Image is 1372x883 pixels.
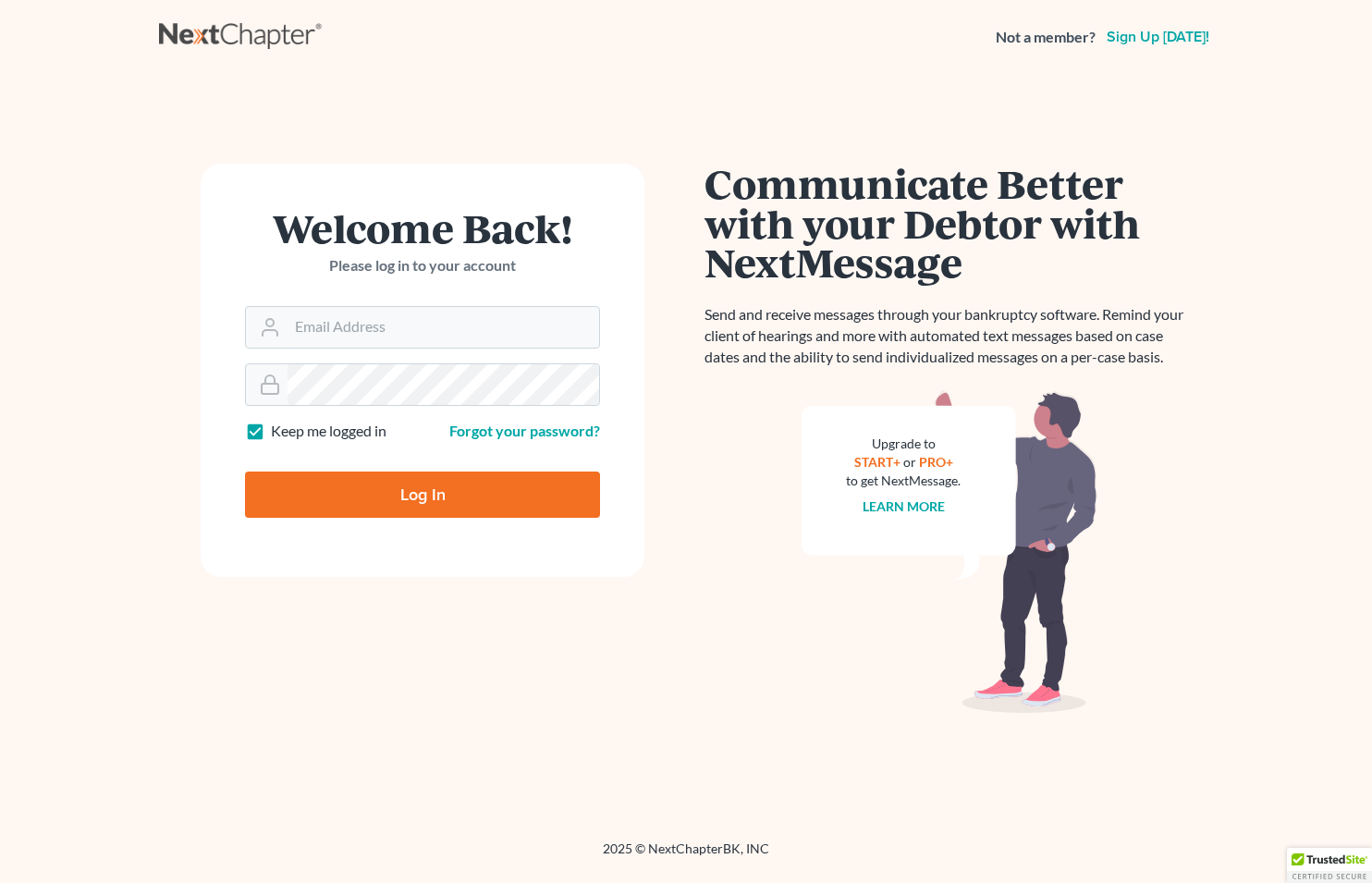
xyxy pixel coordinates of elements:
[1103,30,1213,44] a: Sign up [DATE]!
[863,498,945,514] a: Learn more
[802,390,1097,714] img: nextmessage_bg-59042aed3d76b12b5cd301f8e5b87938c9018125f34e5fa2b7a6b67550977c72.svg
[704,304,1194,368] p: Send and receive messages through your bankruptcy software. Remind your client of hearings and mo...
[449,422,600,439] a: Forgot your password?
[846,435,961,453] div: Upgrade to
[846,472,961,490] div: to get NextMessage.
[996,27,1096,48] strong: Not a member?
[704,164,1194,282] h1: Communicate Better with your Debtor with NextMessage
[245,255,600,276] p: Please log in to your account
[271,421,386,442] label: Keep me logged in
[919,454,953,470] a: PRO+
[903,454,916,470] span: or
[245,472,600,518] input: Log In
[245,208,600,248] h1: Welcome Back!
[288,307,599,348] input: Email Address
[854,454,900,470] a: START+
[1287,848,1372,883] div: TrustedSite Certified
[159,840,1213,873] div: 2025 © NextChapterBK, INC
